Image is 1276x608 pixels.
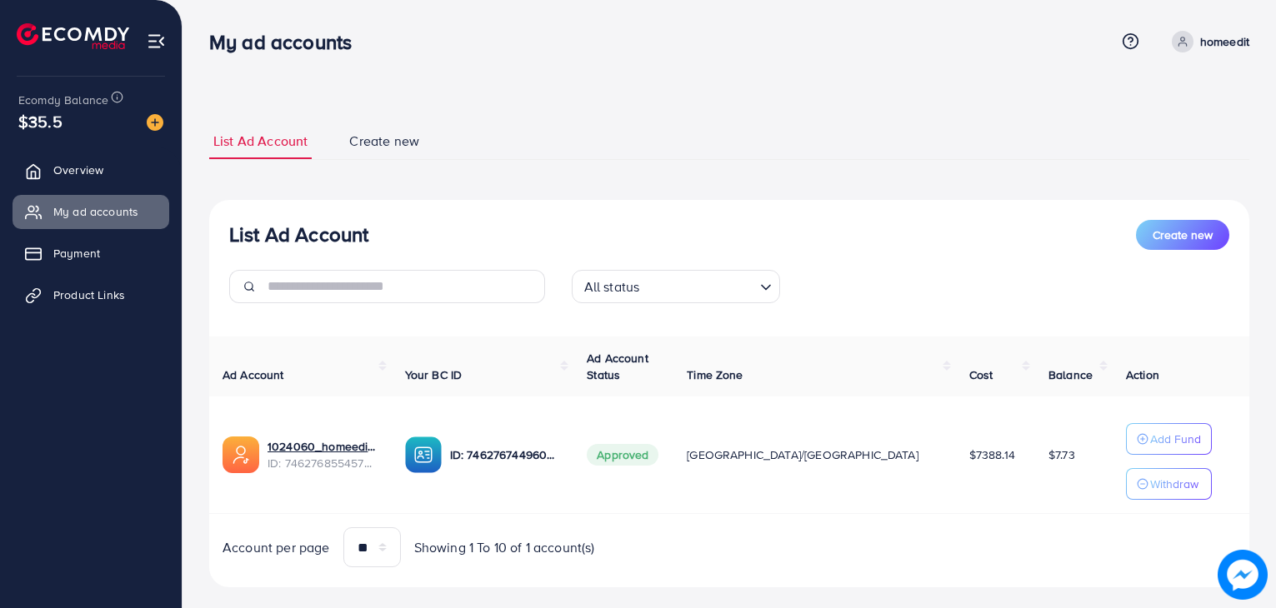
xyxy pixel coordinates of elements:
[13,278,169,311] a: Product Links
[53,287,125,303] span: Product Links
[405,366,463,383] span: Your BC ID
[223,436,259,473] img: ic-ads-acc.e4c84228.svg
[18,92,108,108] span: Ecomdy Balance
[18,109,63,133] span: $35.5
[450,445,561,465] p: ID: 7462767449604177937
[587,350,648,383] span: Ad Account Status
[1048,366,1093,383] span: Balance
[1218,551,1267,599] img: image
[1150,429,1201,449] p: Add Fund
[147,114,163,131] img: image
[13,153,169,187] a: Overview
[13,195,169,228] a: My ad accounts
[1165,31,1249,52] a: homeedit
[687,366,743,383] span: Time Zone
[1136,220,1229,250] button: Create new
[1048,446,1075,463] span: $7.73
[147,32,166,51] img: menu
[53,245,100,262] span: Payment
[268,438,378,472] div: <span class='underline'>1024060_homeedit7_1737561213516</span></br>7462768554572742672
[969,366,993,383] span: Cost
[581,275,643,299] span: All status
[1126,423,1212,455] button: Add Fund
[587,444,658,466] span: Approved
[644,272,753,299] input: Search for option
[17,23,129,49] img: logo
[1150,474,1198,494] p: Withdraw
[268,455,378,471] span: ID: 7462768554572742672
[1200,32,1249,52] p: homeedit
[1126,468,1212,500] button: Withdraw
[229,222,368,247] h3: List Ad Account
[572,270,780,303] div: Search for option
[53,162,103,178] span: Overview
[969,446,1015,463] span: $7388.14
[209,30,365,54] h3: My ad accounts
[13,237,169,270] a: Payment
[687,446,918,463] span: [GEOGRAPHIC_DATA]/[GEOGRAPHIC_DATA]
[1126,366,1159,383] span: Action
[53,203,138,220] span: My ad accounts
[268,438,378,455] a: 1024060_homeedit7_1737561213516
[1153,227,1213,243] span: Create new
[414,538,595,557] span: Showing 1 To 10 of 1 account(s)
[223,366,284,383] span: Ad Account
[405,436,442,473] img: ic-ba-acc.ded83a64.svg
[349,132,419,151] span: Create new
[213,132,308,151] span: List Ad Account
[223,538,330,557] span: Account per page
